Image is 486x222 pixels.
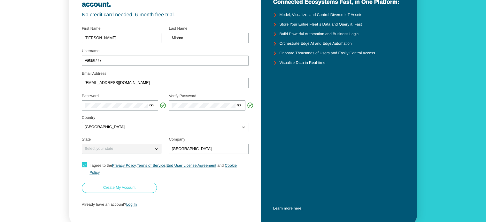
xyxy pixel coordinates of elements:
[279,22,362,27] unity-typography: Store Your Entire Fleet`s Data and Query it, Fast
[82,12,248,18] unity-typography: No credit card needed. 6-month free trial.
[137,163,165,168] a: Terms of Service
[82,203,248,207] p: Already have an account?
[279,32,358,36] unity-typography: Build Powerful Automation and Business Logic
[89,163,237,175] span: I agree to the , , ,
[112,163,136,168] a: Privacy Policy
[273,130,404,204] iframe: YouTube video player
[89,163,237,175] a: Cookie Policy
[166,163,216,168] a: End User License Agreement
[82,94,99,98] label: Password
[273,206,302,211] a: Learn more here.
[217,163,224,168] span: and
[279,42,351,46] unity-typography: Orchestrate Edge AI and Edge Automation
[279,13,362,17] unity-typography: Model, Visualize, and Control Diverse IoT Assets
[169,94,196,98] label: Verify Password
[126,202,137,207] a: Log In
[82,71,106,76] label: Email Address
[279,51,375,56] unity-typography: Onboard Thousands of Users and Easily Control Access
[82,49,99,53] label: Username
[279,61,325,65] unity-typography: Visualize Data in Real-time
